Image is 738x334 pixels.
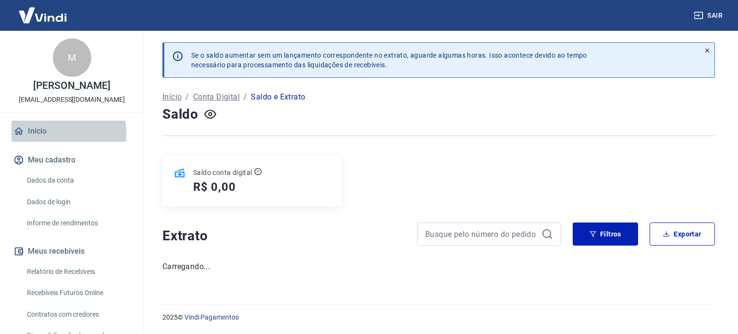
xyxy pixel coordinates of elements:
p: [PERSON_NAME] [33,81,110,91]
a: Início [12,121,132,142]
button: Sair [692,7,726,25]
p: Se o saldo aumentar sem um lançamento correspondente no extrato, aguarde algumas horas. Isso acon... [191,50,587,70]
p: / [185,91,189,103]
p: Saldo conta digital [193,168,252,177]
a: Dados da conta [23,171,132,190]
p: / [244,91,247,103]
h4: Saldo [162,105,198,124]
a: Dados de login [23,192,132,212]
p: Saldo e Extrato [251,91,305,103]
a: Contratos com credores [23,305,132,324]
p: Carregando... [162,261,715,272]
img: Vindi [12,0,74,30]
a: Relatório de Recebíveis [23,262,132,282]
a: Recebíveis Futuros Online [23,283,132,303]
input: Busque pelo número do pedido [425,227,538,241]
a: Início [162,91,182,103]
div: M [53,38,91,77]
a: Informe de rendimentos [23,213,132,233]
h4: Extrato [162,226,406,246]
button: Meu cadastro [12,149,132,171]
a: Vindi Pagamentos [184,313,239,321]
button: Filtros [573,223,638,246]
button: Exportar [650,223,715,246]
a: Conta Digital [193,91,240,103]
p: 2025 © [162,312,715,322]
p: [EMAIL_ADDRESS][DOMAIN_NAME] [19,95,125,105]
h5: R$ 0,00 [193,179,236,195]
button: Meus recebíveis [12,241,132,262]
